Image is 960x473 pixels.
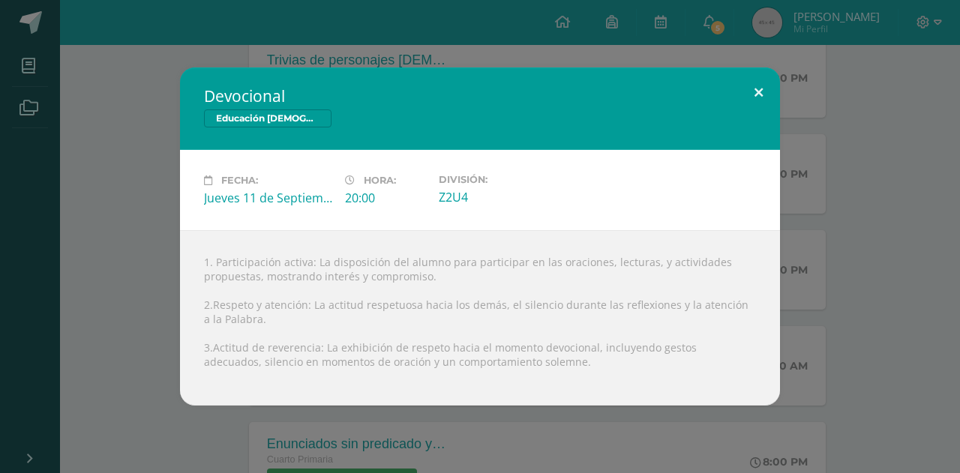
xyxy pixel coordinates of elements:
[364,175,396,186] span: Hora:
[439,174,568,185] label: División:
[204,190,333,206] div: Jueves 11 de Septiembre
[204,85,756,106] h2: Devocional
[221,175,258,186] span: Fecha:
[439,189,568,205] div: Z2U4
[180,230,780,406] div: 1. Participación activa: La disposición del alumno para participar en las oraciones, lecturas, y ...
[737,67,780,118] button: Close (Esc)
[345,190,427,206] div: 20:00
[204,109,331,127] span: Educación [DEMOGRAPHIC_DATA] Pri 4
